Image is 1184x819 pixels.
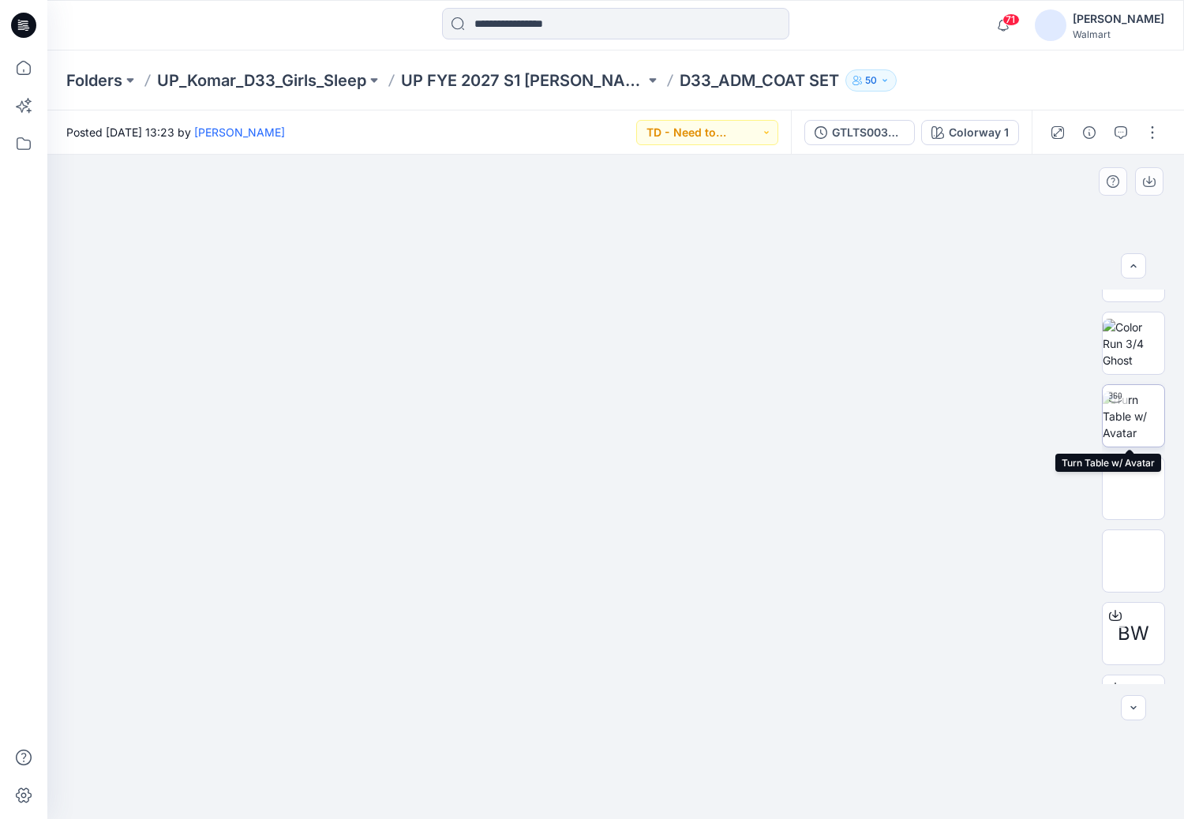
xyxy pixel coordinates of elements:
[1103,319,1164,368] img: Color Run 3/4 Ghost
[401,69,645,92] a: UP FYE 2027 S1 [PERSON_NAME] D33 Girls Sleep
[1073,28,1164,40] div: Walmart
[66,69,122,92] a: Folders
[157,69,366,92] a: UP_Komar_D33_Girls_Sleep
[194,125,285,139] a: [PERSON_NAME]
[845,69,897,92] button: 50
[1002,13,1020,26] span: 71
[1077,120,1102,145] button: Details
[680,69,839,92] p: D33_ADM_COAT SET
[804,120,915,145] button: GTLTS0038_GKLBS0008_DROP SHOULDER
[1118,619,1149,648] span: BW
[66,124,285,140] span: Posted [DATE] 13:23 by
[865,72,877,89] p: 50
[1103,391,1164,441] img: Turn Table w/ Avatar
[1035,9,1066,41] img: avatar
[949,124,1009,141] div: Colorway 1
[921,120,1019,145] button: Colorway 1
[832,124,905,141] div: GTLTS0038_GKLBS0008_DROP SHOULDER
[1073,9,1164,28] div: [PERSON_NAME]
